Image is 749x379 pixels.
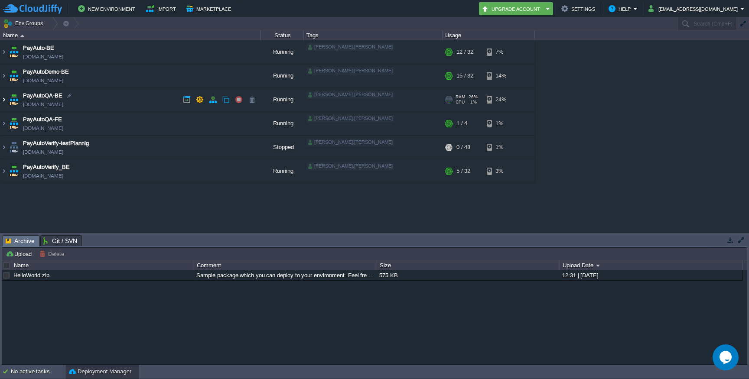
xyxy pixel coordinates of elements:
[23,163,70,172] a: PayAutoVerify_BE
[43,236,77,246] span: Git / SVN
[23,52,63,61] a: [DOMAIN_NAME]
[1,30,260,40] div: Name
[0,40,7,64] img: AMDAwAAAACH5BAEAAAAALAAAAAABAAEAAAICRAEAOw==
[146,3,179,14] button: Import
[482,3,543,14] button: Upgrade Account
[306,91,394,99] div: [PERSON_NAME].[PERSON_NAME]
[23,148,63,156] a: [DOMAIN_NAME]
[195,260,377,270] div: Comment
[23,76,63,85] a: [DOMAIN_NAME]
[186,3,234,14] button: Marketplace
[378,260,560,270] div: Size
[261,88,304,111] div: Running
[713,344,740,370] iframe: chat widget
[69,367,131,376] button: Deployment Manager
[443,30,534,40] div: Usage
[261,30,303,40] div: Status
[487,88,515,111] div: 24%
[560,260,742,270] div: Upload Date
[456,94,465,100] span: RAM
[261,136,304,159] div: Stopped
[6,236,35,246] span: Archive
[561,3,598,14] button: Settings
[3,3,62,14] img: CloudJiffy
[469,94,478,100] span: 26%
[3,17,46,29] button: Env Groups
[8,159,20,183] img: AMDAwAAAACH5BAEAAAAALAAAAAABAAEAAAICRAEAOw==
[609,3,633,14] button: Help
[78,3,138,14] button: New Environment
[377,270,559,280] div: 575 KB
[23,44,54,52] a: PayAuto-BE
[487,64,515,87] div: 14%
[456,100,465,105] span: CPU
[306,139,394,146] div: [PERSON_NAME].[PERSON_NAME]
[304,30,442,40] div: Tags
[23,124,63,133] a: [DOMAIN_NAME]
[261,159,304,183] div: Running
[306,67,394,75] div: [PERSON_NAME].[PERSON_NAME]
[23,172,63,180] span: [DOMAIN_NAME]
[456,136,470,159] div: 0 / 48
[487,159,515,183] div: 3%
[12,260,194,270] div: Name
[261,64,304,87] div: Running
[23,115,62,124] a: PayAutoQA-FE
[456,64,473,87] div: 15 / 32
[648,3,740,14] button: [EMAIL_ADDRESS][DOMAIN_NAME]
[261,40,304,64] div: Running
[194,270,376,280] div: Sample package which you can deploy to your environment. Feel free to delete and upload a package...
[8,136,20,159] img: AMDAwAAAACH5BAEAAAAALAAAAAABAAEAAAICRAEAOw==
[8,64,20,87] img: AMDAwAAAACH5BAEAAAAALAAAAAABAAEAAAICRAEAOw==
[0,136,7,159] img: AMDAwAAAACH5BAEAAAAALAAAAAABAAEAAAICRAEAOw==
[456,112,467,135] div: 1 / 4
[6,250,34,258] button: Upload
[23,139,89,148] a: PayAutoVerify-testPlannig
[0,112,7,135] img: AMDAwAAAACH5BAEAAAAALAAAAAABAAEAAAICRAEAOw==
[487,40,515,64] div: 7%
[8,88,20,111] img: AMDAwAAAACH5BAEAAAAALAAAAAABAAEAAAICRAEAOw==
[0,88,7,111] img: AMDAwAAAACH5BAEAAAAALAAAAAABAAEAAAICRAEAOw==
[13,272,49,279] a: HelloWorld.zip
[8,40,20,64] img: AMDAwAAAACH5BAEAAAAALAAAAAABAAEAAAICRAEAOw==
[306,162,394,170] div: [PERSON_NAME].[PERSON_NAME]
[39,250,67,258] button: Delete
[487,136,515,159] div: 1%
[23,91,62,100] a: PayAutoQA-BE
[23,68,69,76] a: PayAutoDemo-BE
[8,112,20,135] img: AMDAwAAAACH5BAEAAAAALAAAAAABAAEAAAICRAEAOw==
[560,270,742,280] div: 12:31 | [DATE]
[20,35,24,37] img: AMDAwAAAACH5BAEAAAAALAAAAAABAAEAAAICRAEAOw==
[0,64,7,87] img: AMDAwAAAACH5BAEAAAAALAAAAAABAAEAAAICRAEAOw==
[306,115,394,123] div: [PERSON_NAME].[PERSON_NAME]
[261,112,304,135] div: Running
[23,100,63,109] a: [DOMAIN_NAME]
[487,112,515,135] div: 1%
[306,43,394,51] div: [PERSON_NAME].[PERSON_NAME]
[468,100,477,105] span: 1%
[0,159,7,183] img: AMDAwAAAACH5BAEAAAAALAAAAAABAAEAAAICRAEAOw==
[11,365,65,379] div: No active tasks
[456,159,470,183] div: 5 / 32
[456,40,473,64] div: 12 / 32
